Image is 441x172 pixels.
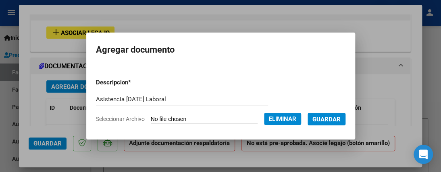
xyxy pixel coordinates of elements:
[308,113,345,125] button: Guardar
[264,113,301,125] button: Eliminar
[96,78,171,87] p: Descripcion
[96,42,345,57] h2: Agregar documento
[414,145,433,164] div: Open Intercom Messenger
[269,115,296,123] span: Eliminar
[96,116,145,122] span: Seleccionar Archivo
[312,116,341,123] span: Guardar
